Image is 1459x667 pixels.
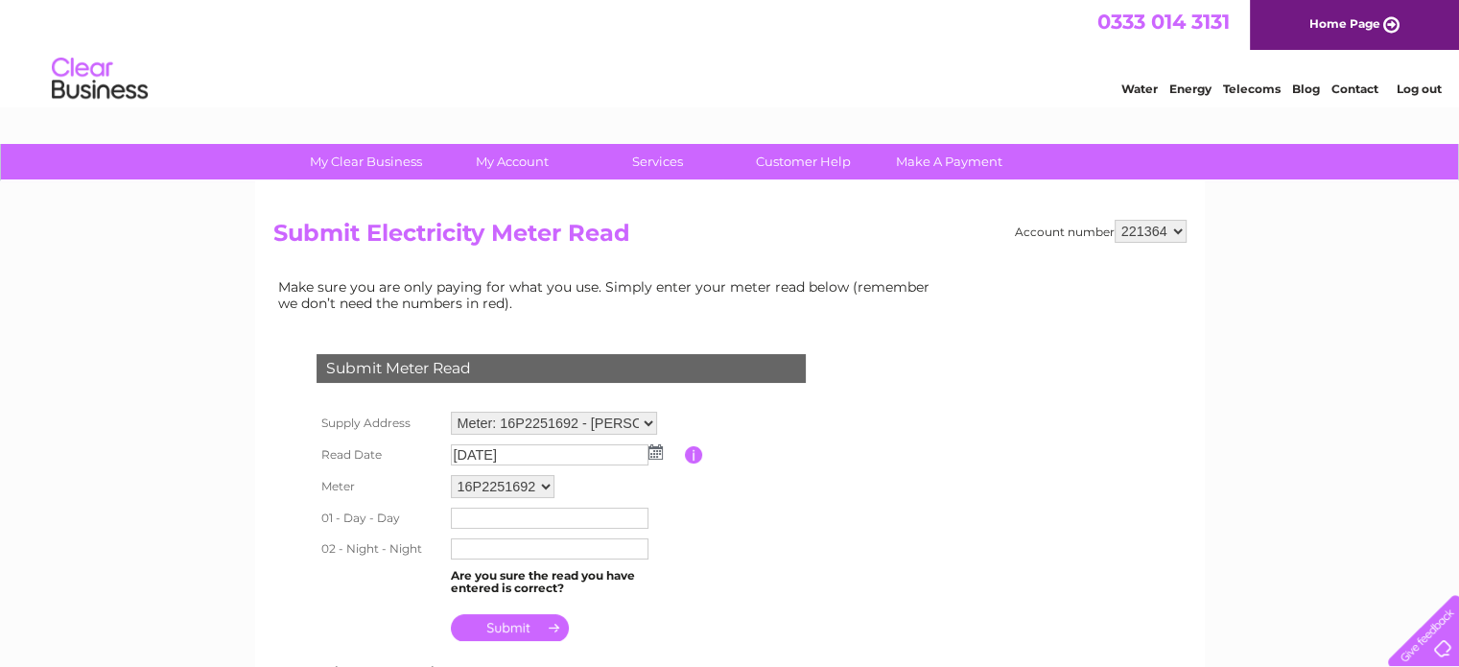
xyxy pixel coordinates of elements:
[312,534,446,564] th: 02 - Night - Night
[1097,10,1230,34] a: 0333 014 3131
[724,144,882,179] a: Customer Help
[1121,82,1158,96] a: Water
[446,564,685,601] td: Are you sure the read you have entered is correct?
[1015,220,1187,243] div: Account number
[273,274,945,315] td: Make sure you are only paying for what you use. Simply enter your meter read below (remember we d...
[312,440,446,470] th: Read Date
[317,354,806,383] div: Submit Meter Read
[312,470,446,503] th: Meter
[578,144,737,179] a: Services
[1292,82,1320,96] a: Blog
[685,446,703,464] input: Information
[451,614,569,641] input: Submit
[1396,82,1441,96] a: Log out
[1169,82,1212,96] a: Energy
[870,144,1028,179] a: Make A Payment
[648,444,663,460] img: ...
[277,11,1184,93] div: Clear Business is a trading name of Verastar Limited (registered in [GEOGRAPHIC_DATA] No. 3667643...
[51,50,149,108] img: logo.png
[1331,82,1378,96] a: Contact
[1223,82,1281,96] a: Telecoms
[312,503,446,534] th: 01 - Day - Day
[312,407,446,440] th: Supply Address
[433,144,591,179] a: My Account
[287,144,445,179] a: My Clear Business
[273,220,1187,256] h2: Submit Electricity Meter Read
